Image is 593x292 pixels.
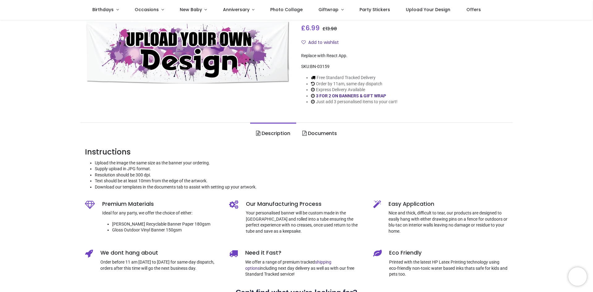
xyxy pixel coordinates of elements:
li: Text should be at least 10mm from the edge of the artwork. [95,178,508,184]
h3: Instructions [85,147,508,157]
h5: Easy Application [389,200,508,208]
a: Documents [296,123,343,144]
span: 6.99 [305,23,320,32]
span: New Baby [180,6,202,13]
li: Just add 3 personalised items to your cart! [311,99,397,105]
li: Resolution should be 300 dpi. [95,172,508,178]
a: shipping options [245,260,331,271]
span: Photo Collage [270,6,303,13]
button: Add to wishlistAdd to wishlist [301,37,344,48]
img: Custom Banner Printing - Upload Your Own Design - Size 1 - Traditional Banner [85,21,292,83]
li: Free Standard Tracked Delivery [311,75,397,81]
li: Gloss Outdoor Vinyl Banner 150gsm [112,227,220,233]
span: Birthdays [92,6,114,13]
iframe: Brevo live chat [568,267,587,286]
p: Order before 11 am [DATE] to [DATE] for same-day dispatch, orders after this time will go the nex... [100,259,220,271]
a: Description [250,123,296,144]
p: Ideal for any party, we offer the choice of either: [102,210,220,216]
p: We offer a range of premium tracked including next day delivery as well as with our free Standard... [245,259,364,277]
li: Order by 11am, same day dispatch [311,81,397,87]
span: Offers [466,6,481,13]
p: Printed with the latest HP Latex Printing technology using eco-friendly non-toxic water based ink... [389,259,508,277]
span: Party Stickers [360,6,390,13]
li: Supply upload in JPG format. [95,166,508,172]
li: Express Delivery Available [311,87,397,93]
h5: Our Manufacturing Process [246,200,364,208]
span: BN-03159 [310,64,330,69]
span: Anniversary [223,6,250,13]
span: £ [301,23,320,32]
i: Add to wishlist [301,40,306,44]
span: 13.98 [326,26,337,32]
li: Upload the image the same size as the banner your ordering. [95,160,508,166]
span: Giftwrap [318,6,339,13]
h5: Premium Materials [102,200,220,208]
li: Download our templates in the documents tab to assist with setting up your artwork. [95,184,508,190]
h5: We dont hang about [100,249,220,257]
div: Replace with React App. [301,53,508,59]
div: SKU: [301,64,508,70]
li: [PERSON_NAME] Recyclable Banner Paper 180gsm [112,221,220,227]
p: Your personalised banner will be custom made in the [GEOGRAPHIC_DATA] and rolled into a tube ensu... [246,210,364,234]
span: Upload Your Design [406,6,450,13]
span: £ [322,26,337,32]
a: 3 FOR 2 ON BANNERS & GIFT WRAP [316,93,386,98]
span: Occasions [135,6,159,13]
h5: Need it Fast? [245,249,364,257]
p: Nice and thick, difficult to tear, our products are designed to easily hang with either drawing p... [389,210,508,234]
h5: Eco Friendly [389,249,508,257]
